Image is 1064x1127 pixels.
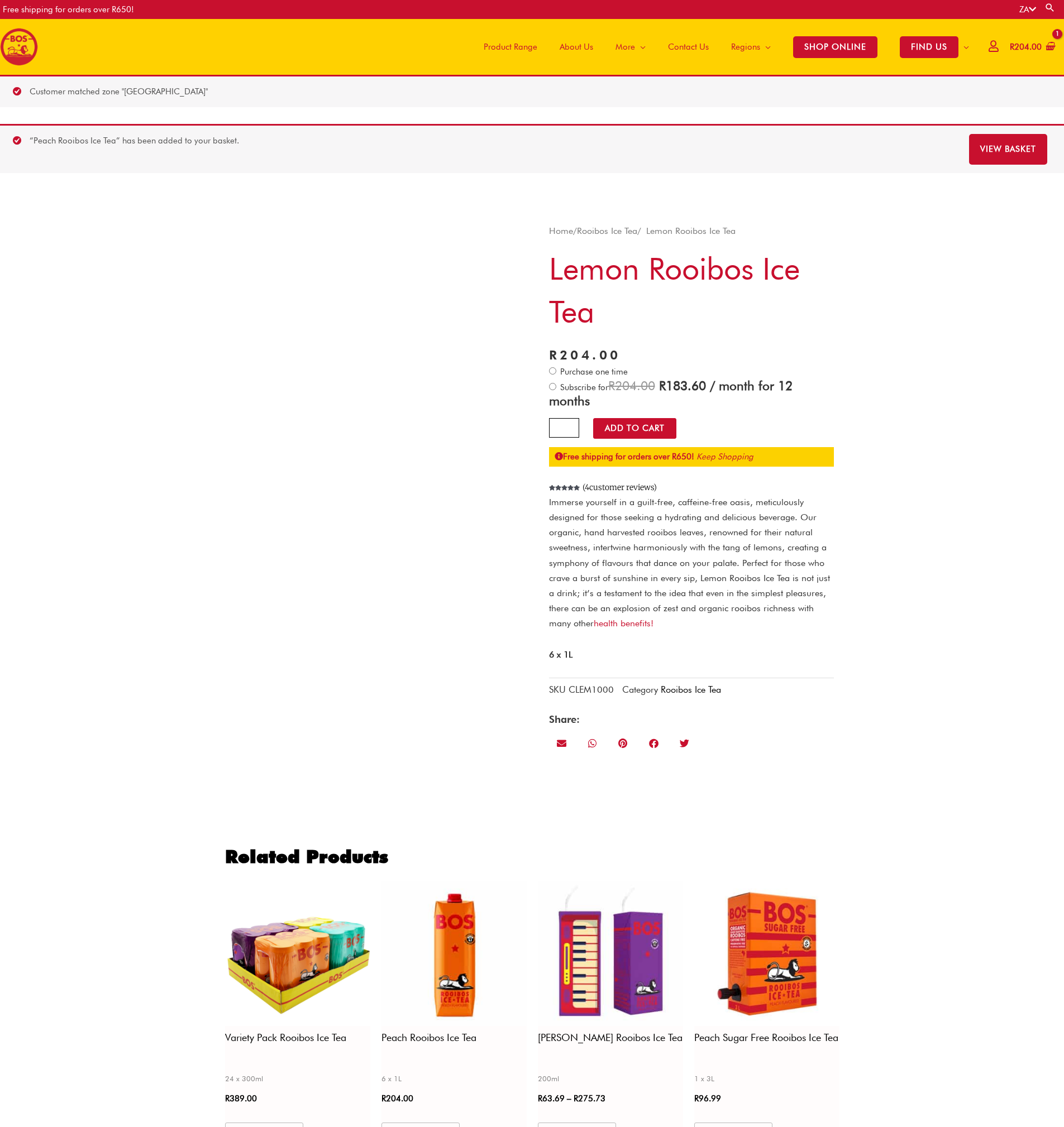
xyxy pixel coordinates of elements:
[608,378,615,393] span: R
[381,881,527,1026] img: Peach Rooibos Ice Tea
[793,36,877,58] span: SHOP ONLINE
[549,347,621,362] bdi: 204.00
[225,1074,370,1083] span: 24 x 300ml
[672,731,697,756] div: Share on twitter
[731,30,760,64] span: Regions
[464,19,980,75] nav: Site Navigation
[1019,4,1036,15] a: ZA
[659,378,666,393] span: R
[549,418,579,438] input: Product quantity
[549,731,574,756] div: Share on email
[616,30,635,64] span: More
[694,1074,839,1083] span: 1 x 3L
[381,1094,386,1104] span: R
[696,452,753,462] a: Keep Shopping
[549,378,793,409] span: / month for 12 months
[694,1026,839,1069] h2: Peach Sugar Free Rooibos Ice Tea
[538,1026,683,1069] h2: [PERSON_NAME] Rooibos Ice Tea
[657,19,720,75] a: Contact Us
[549,684,566,695] span: SKU
[549,495,834,631] p: Immerse yourself in a guilt-free, caffeine-free oasis, meticulously designed for those seeking a ...
[661,684,721,695] a: Rooibos Ice Tea
[1044,2,1056,13] a: Search button
[608,378,655,393] span: 204.00
[668,30,709,64] span: Contact Us
[538,1094,565,1104] bdi: 63.69
[593,418,676,439] button: Add to Cart
[225,881,370,1087] a: Variety Pack Rooibos Ice Tea24 x 300ml
[604,19,657,75] a: More
[585,482,589,492] span: 4
[580,731,605,756] div: Share on whatsapp
[549,485,581,517] span: Rated out of 5 based on customer ratings
[225,881,370,1026] img: Variety Pack Rooibos Ice Tea
[538,881,683,1087] a: [PERSON_NAME] Rooibos Ice Tea200ml
[694,881,839,1087] a: Peach Sugar Free Rooibos Ice Tea1 x 3L
[574,1094,578,1104] span: R
[549,367,556,375] input: Purchase one time
[549,226,573,236] a: Home
[641,731,666,756] div: Share on facebook
[484,30,537,64] span: Product Range
[610,731,636,756] div: Share on pinterest
[548,19,604,75] a: About Us
[225,1094,257,1104] bdi: 389.00
[381,1026,527,1069] h2: Peach Rooibos Ice Tea
[659,378,706,393] span: 183.60
[1010,42,1014,52] span: R
[574,1094,605,1104] bdi: 275.73
[549,485,552,500] span: 4
[381,881,527,1087] a: Peach Rooibos Ice Tea6 x 1L
[538,881,683,1026] img: berry rooibos ice tea
[567,1094,571,1104] span: –
[381,1074,527,1083] span: 6 x 1L
[577,226,637,236] a: Rooibos Ice Tea
[549,382,793,408] span: Subscribe for
[622,684,658,695] span: Category
[694,1094,699,1104] span: R
[969,134,1047,165] a: View basket
[694,1094,721,1104] bdi: 96.99
[694,881,839,1026] img: Peach Sugar Free Rooibos Ice Tea
[549,347,560,362] span: R
[225,1094,230,1104] span: R
[1008,35,1056,60] a: View Shopping Cart, 1 items
[538,1074,683,1083] span: 200ml
[569,684,614,695] span: CLEM1000
[720,19,782,75] a: Regions
[549,647,834,662] p: 6 x 1L
[583,481,657,495] a: (4customer reviews)
[900,36,958,58] span: FIND US
[782,19,889,75] a: SHOP ONLINE
[549,383,556,390] input: Subscribe for / month for 12 months
[549,713,834,726] h4: Share:
[1010,42,1042,52] bdi: 204.00
[225,1026,370,1069] h2: Variety Pack Rooibos Ice Tea
[381,1094,413,1104] bdi: 204.00
[560,30,593,64] span: About Us
[473,19,548,75] a: Product Range
[549,223,834,238] nav: Breadcrumb
[555,452,694,462] strong: Free shipping for orders over R650!
[594,618,653,629] a: health benefits!
[225,845,839,869] h2: Related products
[549,247,834,333] h1: Lemon Rooibos Ice Tea
[559,367,628,377] span: Purchase one time
[538,1094,542,1104] span: R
